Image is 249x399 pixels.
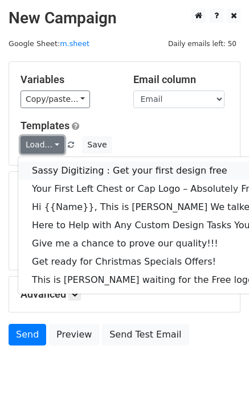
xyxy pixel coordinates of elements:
a: Copy/paste... [21,91,90,108]
a: Daily emails left: 50 [164,39,240,48]
iframe: Chat Widget [192,344,249,399]
h5: Variables [21,73,116,86]
a: Templates [21,120,70,131]
a: Preview [49,324,99,345]
a: m.sheet [60,39,89,48]
button: Save [82,136,112,154]
a: Load... [21,136,64,154]
span: Daily emails left: 50 [164,38,240,50]
h5: Advanced [21,288,228,301]
h5: Email column [133,73,229,86]
a: Send [9,324,46,345]
h2: New Campaign [9,9,240,28]
a: Send Test Email [102,324,189,345]
small: Google Sheet: [9,39,89,48]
